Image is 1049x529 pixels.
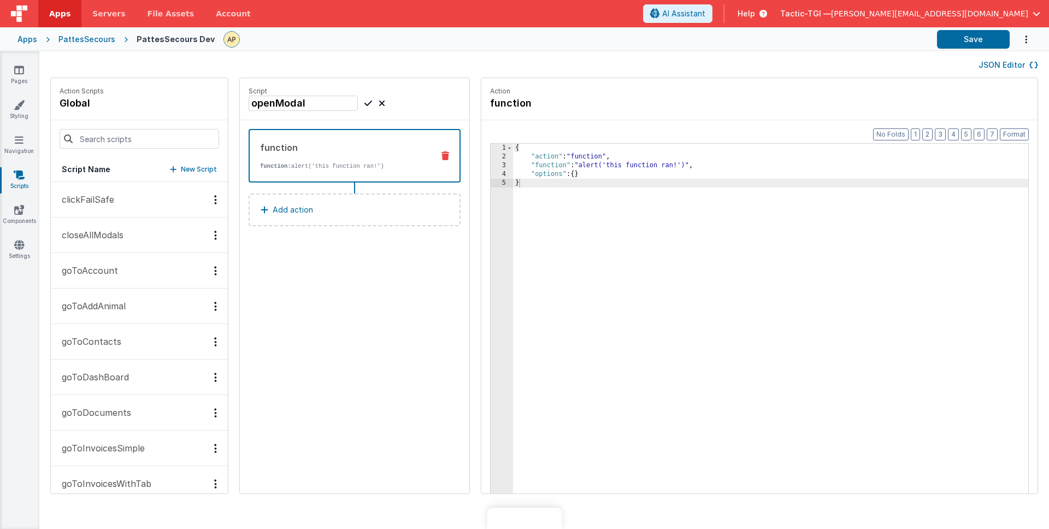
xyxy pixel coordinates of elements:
[260,163,291,169] strong: function:
[224,32,239,47] img: c78abd8586fb0502950fd3f28e86ae42
[51,360,228,395] button: goToDashBoard
[273,203,313,216] p: Add action
[260,141,425,154] div: function
[92,8,125,19] span: Servers
[208,408,223,418] div: Options
[873,128,909,140] button: No Folds
[935,128,946,140] button: 3
[1000,128,1029,140] button: Format
[51,182,228,218] button: clickFailSafe
[17,34,37,45] div: Apps
[961,128,971,140] button: 5
[662,8,705,19] span: AI Assistant
[58,34,115,45] div: PattesSecours
[55,335,121,348] p: goToContacts
[148,8,195,19] span: File Assets
[490,87,1029,96] p: Action
[249,87,461,96] p: Script
[208,231,223,240] div: Options
[948,128,959,140] button: 4
[55,406,131,419] p: goToDocuments
[979,60,1038,70] button: JSON Editor
[208,479,223,489] div: Options
[51,218,228,253] button: closeAllModals
[51,431,228,466] button: goToInvoicesSimple
[60,87,104,96] p: Action Scripts
[911,128,920,140] button: 1
[208,444,223,453] div: Options
[490,96,654,111] h4: function
[55,299,126,313] p: goToAddAnimal
[51,395,228,431] button: goToDocuments
[208,302,223,311] div: Options
[491,152,513,161] div: 2
[60,96,104,111] h4: global
[51,253,228,289] button: goToAccount
[738,8,755,19] span: Help
[208,195,223,204] div: Options
[62,164,110,175] h5: Script Name
[922,128,933,140] button: 2
[55,228,123,242] p: closeAllModals
[137,34,215,45] div: PattesSecours Dev
[780,8,831,19] span: Tactic-TGI —
[491,144,513,152] div: 1
[51,466,228,502] button: goToInvoicesWithTab
[51,289,228,324] button: goToAddAnimal
[491,170,513,179] div: 4
[987,128,998,140] button: 7
[974,128,985,140] button: 6
[208,337,223,346] div: Options
[55,193,114,206] p: clickFailSafe
[260,162,425,171] p: alert('this function ran!')
[249,193,461,226] button: Add action
[170,164,217,175] button: New Script
[51,324,228,360] button: goToContacts
[831,8,1028,19] span: [PERSON_NAME][EMAIL_ADDRESS][DOMAIN_NAME]
[55,477,151,490] p: goToInvoicesWithTab
[181,164,217,175] p: New Script
[937,30,1010,49] button: Save
[1010,28,1032,51] button: Options
[55,442,145,455] p: goToInvoicesSimple
[208,373,223,382] div: Options
[491,179,513,187] div: 5
[780,8,1040,19] button: Tactic-TGI — [PERSON_NAME][EMAIL_ADDRESS][DOMAIN_NAME]
[49,8,70,19] span: Apps
[643,4,712,23] button: AI Assistant
[208,266,223,275] div: Options
[60,129,219,149] input: Search scripts
[55,371,129,384] p: goToDashBoard
[55,264,118,277] p: goToAccount
[491,161,513,170] div: 3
